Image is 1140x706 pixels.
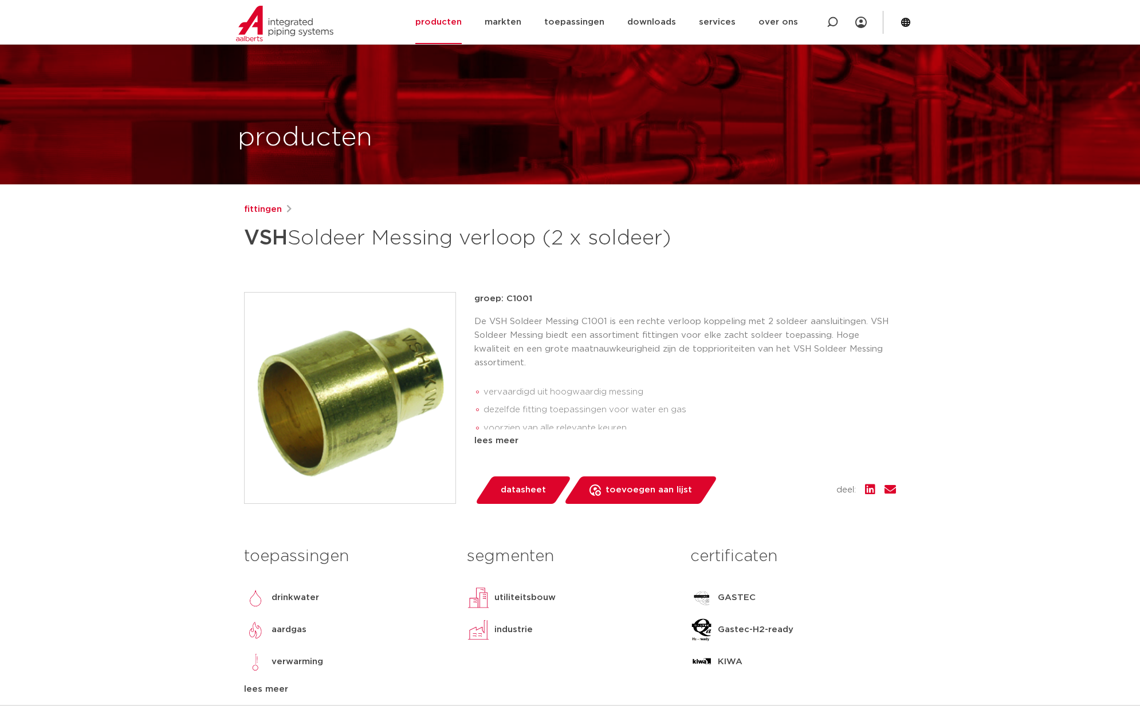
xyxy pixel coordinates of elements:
h3: segmenten [467,545,673,568]
p: De VSH Soldeer Messing C1001 is een rechte verloop koppeling met 2 soldeer aansluitingen. VSH Sol... [474,315,896,370]
img: KIWA [690,650,713,673]
p: Gastec-H2-ready [718,623,793,637]
img: GASTEC [690,586,713,609]
img: utiliteitsbouw [467,586,490,609]
div: lees meer [244,683,450,696]
img: drinkwater [244,586,267,609]
li: dezelfde fitting toepassingen voor water en gas [483,401,896,419]
p: verwarming [272,655,323,669]
p: drinkwater [272,591,319,605]
img: Gastec-H2-ready [690,618,713,641]
h3: toepassingen [244,545,450,568]
strong: VSH [244,228,288,249]
span: datasheet [501,481,546,499]
span: toevoegen aan lijst [606,481,692,499]
p: industrie [494,623,533,637]
a: datasheet [474,476,572,504]
li: voorzien van alle relevante keuren [483,419,896,437]
p: GASTEC [718,591,756,605]
p: aardgas [272,623,306,637]
img: aardgas [244,618,267,641]
img: Product Image for VSH Soldeer Messing verloop (2 x soldeer) [245,293,455,503]
h1: producten [238,120,372,156]
p: utiliteitsbouw [494,591,556,605]
img: verwarming [244,650,267,673]
span: deel: [836,483,856,497]
a: fittingen [244,203,282,216]
h1: Soldeer Messing verloop (2 x soldeer) [244,221,674,255]
img: industrie [467,618,490,641]
p: groep: C1001 [474,292,896,306]
p: KIWA [718,655,742,669]
div: lees meer [474,434,896,448]
h3: certificaten [690,545,896,568]
li: vervaardigd uit hoogwaardig messing [483,383,896,401]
